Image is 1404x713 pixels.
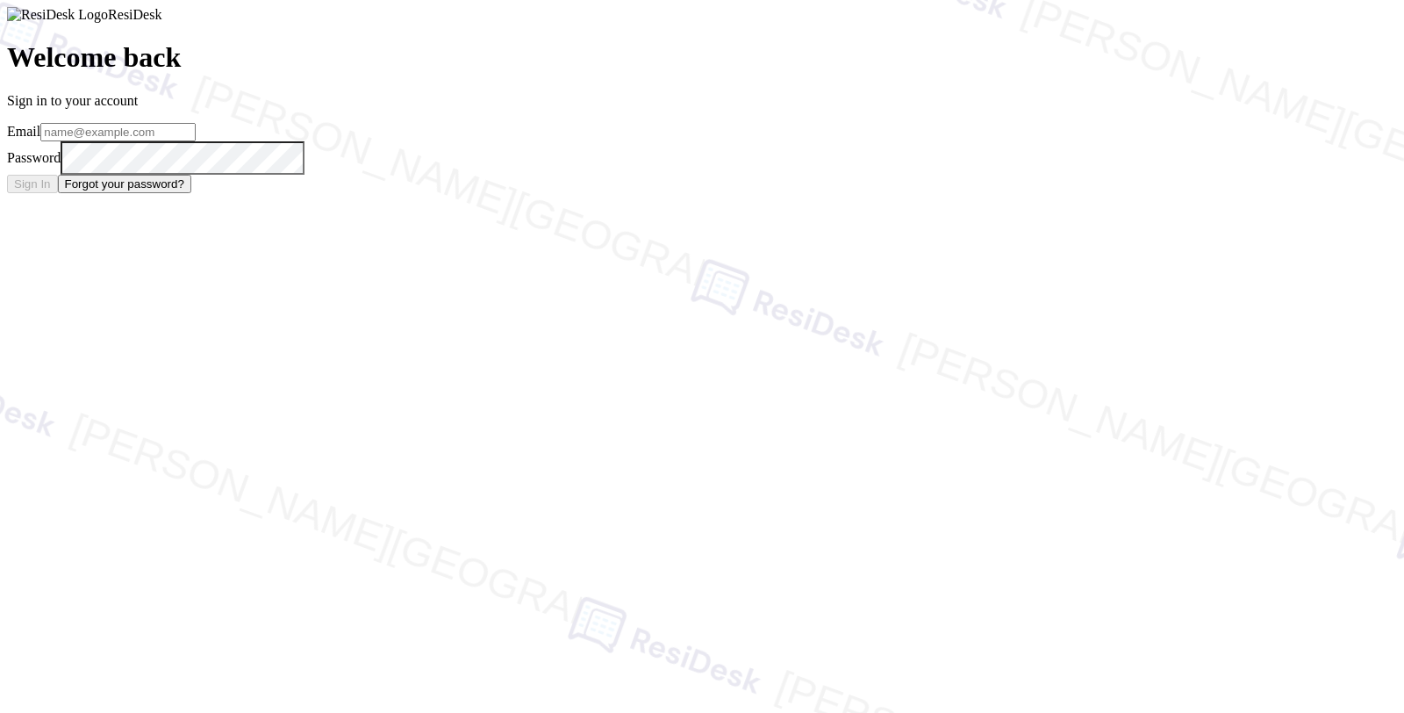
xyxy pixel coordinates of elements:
label: Password [7,150,61,165]
span: ResiDesk [108,7,161,22]
button: Forgot your password? [58,175,191,193]
h1: Welcome back [7,41,1397,74]
button: Sign In [7,175,58,193]
p: Sign in to your account [7,93,1397,109]
input: name@example.com [40,123,196,141]
label: Email [7,124,40,139]
img: ResiDesk Logo [7,7,108,23]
